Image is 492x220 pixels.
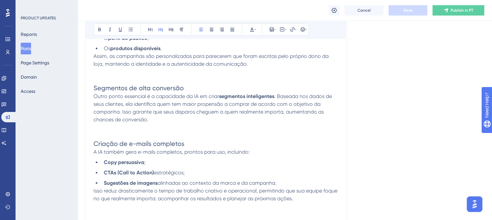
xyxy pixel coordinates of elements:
span: Criação de e-mails completos [93,140,184,148]
strong: Sugestões de imagens [104,180,158,186]
span: ; [144,159,146,165]
span: estratégicos; [154,170,185,176]
span: Outro ponto essencial é a capacidade da IA em criar [93,93,219,99]
strong: produtos disponíveis [110,45,160,51]
div: PRODUCT UPDATES [21,16,56,21]
span: Publish in PT [451,8,473,13]
span: Need Help? [15,2,40,9]
button: Save [388,5,427,16]
span: alinhadas ao contexto da marca e da campanha. [158,180,277,186]
strong: CTAs (Call to Action) [104,170,154,176]
iframe: UserGuiding AI Assistant Launcher [465,194,484,214]
span: A IA também gera e-mails completos, prontos para uso, incluindo: [93,149,250,155]
span: Save [403,8,412,13]
button: Reports [21,28,37,40]
span: Os [104,45,110,51]
span: Assim, as campanhas são personalizadas para parecerem que foram escritas pelo próprio dono da loj... [93,53,330,67]
span: Cancel [357,8,371,13]
button: Cancel [344,5,383,16]
span: Isso reduz drasticamente o tempo de trabalho criativo e operacional, permitindo que sua equipe fo... [93,188,339,202]
button: Posts [21,43,31,54]
span: Segmentos de alta conversão [93,84,184,92]
strong: Copy persuasiva [104,159,144,165]
strong: segmentos inteligentes [219,93,274,99]
button: Page Settings [21,57,49,69]
span: . [160,45,162,51]
button: Publish in PT [432,5,484,16]
button: Domain [21,71,37,83]
button: Access [21,85,35,97]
